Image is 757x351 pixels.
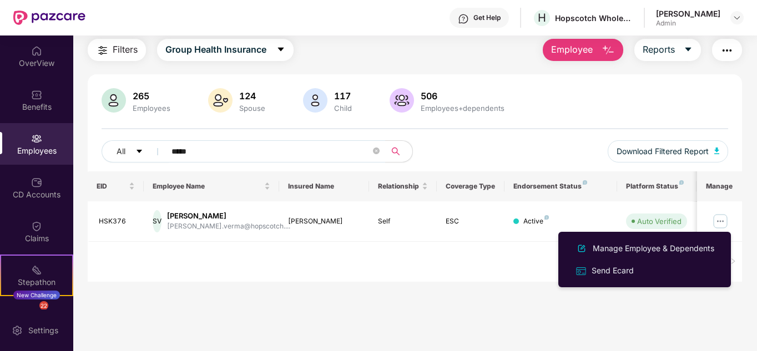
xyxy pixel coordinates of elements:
span: H [538,11,546,24]
div: [PERSON_NAME] [167,211,290,221]
span: caret-down [135,147,143,156]
img: manageButton [711,212,729,230]
img: svg+xml;base64,PHN2ZyB4bWxucz0iaHR0cDovL3d3dy53My5vcmcvMjAwMC9zdmciIHdpZHRoPSIxNiIgaGVpZ2h0PSIxNi... [575,265,587,277]
img: svg+xml;base64,PHN2ZyBpZD0iRHJvcGRvd24tMzJ4MzIiIHhtbG5zPSJodHRwOi8vd3d3LnczLm9yZy8yMDAwL3N2ZyIgd2... [733,13,741,22]
img: svg+xml;base64,PHN2ZyBpZD0iRW5kb3JzZW1lbnRzIiB4bWxucz0iaHR0cDovL3d3dy53My5vcmcvMjAwMC9zdmciIHdpZH... [31,308,42,319]
span: right [730,258,736,264]
div: Settings [25,325,62,336]
button: Reportscaret-down [634,39,701,61]
span: Download Filtered Report [617,145,709,157]
div: 22 [39,301,48,310]
img: svg+xml;base64,PHN2ZyBpZD0iU2V0dGluZy0yMHgyMCIgeG1sbnM9Imh0dHA6Ly93d3cudzMub3JnLzIwMDAvc3ZnIiB3aW... [12,325,23,336]
div: Hopscotch Wholesale Trading Private Limited [555,13,633,23]
span: Reports [643,43,675,57]
img: svg+xml;base64,PHN2ZyB4bWxucz0iaHR0cDovL3d3dy53My5vcmcvMjAwMC9zdmciIHdpZHRoPSI4IiBoZWlnaHQ9IjgiIH... [583,180,587,185]
span: search [385,147,407,156]
div: [PERSON_NAME] [656,8,720,19]
div: [PERSON_NAME] [288,216,361,227]
span: close-circle [373,147,380,154]
img: svg+xml;base64,PHN2ZyB4bWxucz0iaHR0cDovL3d3dy53My5vcmcvMjAwMC9zdmciIHhtbG5zOnhsaW5rPSJodHRwOi8vd3... [575,242,588,255]
img: svg+xml;base64,PHN2ZyB4bWxucz0iaHR0cDovL3d3dy53My5vcmcvMjAwMC9zdmciIHdpZHRoPSI4IiBoZWlnaHQ9IjgiIH... [544,215,549,220]
button: right [724,253,742,271]
div: Employees+dependents [418,104,507,113]
img: svg+xml;base64,PHN2ZyB4bWxucz0iaHR0cDovL3d3dy53My5vcmcvMjAwMC9zdmciIHhtbG5zOnhsaW5rPSJodHRwOi8vd3... [208,88,233,113]
span: Group Health Insurance [165,43,266,57]
div: Child [332,104,354,113]
div: Self [378,216,428,227]
div: Get Help [473,13,501,22]
img: svg+xml;base64,PHN2ZyB4bWxucz0iaHR0cDovL3d3dy53My5vcmcvMjAwMC9zdmciIHhtbG5zOnhsaW5rPSJodHRwOi8vd3... [714,147,720,154]
img: svg+xml;base64,PHN2ZyBpZD0iQmVuZWZpdHMiIHhtbG5zPSJodHRwOi8vd3d3LnczLm9yZy8yMDAwL3N2ZyIgd2lkdGg9Ij... [31,89,42,100]
div: 117 [332,90,354,101]
th: Coverage Type [437,171,504,201]
img: svg+xml;base64,PHN2ZyB4bWxucz0iaHR0cDovL3d3dy53My5vcmcvMjAwMC9zdmciIHdpZHRoPSIyNCIgaGVpZ2h0PSIyNC... [96,44,109,57]
div: Endorsement Status [513,182,608,191]
img: svg+xml;base64,PHN2ZyB4bWxucz0iaHR0cDovL3d3dy53My5vcmcvMjAwMC9zdmciIHdpZHRoPSIyMSIgaGVpZ2h0PSIyMC... [31,264,42,276]
img: svg+xml;base64,PHN2ZyBpZD0iQ2xhaW0iIHhtbG5zPSJodHRwOi8vd3d3LnczLm9yZy8yMDAwL3N2ZyIgd2lkdGg9IjIwIi... [31,221,42,232]
th: Employee Name [144,171,279,201]
div: Platform Status [626,182,687,191]
button: search [385,140,413,162]
img: svg+xml;base64,PHN2ZyBpZD0iSGVscC0zMngzMiIgeG1sbnM9Imh0dHA6Ly93d3cudzMub3JnLzIwMDAvc3ZnIiB3aWR0aD... [458,13,469,24]
button: Group Health Insurancecaret-down [157,39,294,61]
img: svg+xml;base64,PHN2ZyBpZD0iQ0RfQWNjb3VudHMiIGRhdGEtbmFtZT0iQ0QgQWNjb3VudHMiIHhtbG5zPSJodHRwOi8vd3... [31,177,42,188]
div: Auto Verified [637,216,682,227]
button: Filters [88,39,146,61]
span: Employee [551,43,593,57]
th: Relationship [369,171,437,201]
div: Active [523,216,549,227]
div: New Challenge [13,291,60,299]
div: 265 [130,90,173,101]
div: [PERSON_NAME].verma@hopscotch.... [167,221,290,232]
span: Employee Name [153,182,262,191]
span: EID [97,182,127,191]
span: All [117,145,125,157]
span: caret-down [684,45,693,55]
div: SV [153,210,162,232]
div: Employees [130,104,173,113]
span: close-circle [373,146,380,157]
img: svg+xml;base64,PHN2ZyB4bWxucz0iaHR0cDovL3d3dy53My5vcmcvMjAwMC9zdmciIHhtbG5zOnhsaW5rPSJodHRwOi8vd3... [102,88,126,113]
button: Allcaret-down [102,140,169,162]
div: 506 [418,90,507,101]
div: 124 [237,90,268,101]
img: svg+xml;base64,PHN2ZyB4bWxucz0iaHR0cDovL3d3dy53My5vcmcvMjAwMC9zdmciIHdpZHRoPSI4IiBoZWlnaHQ9IjgiIH... [679,180,684,185]
div: Stepathon [1,277,72,288]
img: svg+xml;base64,PHN2ZyBpZD0iRW1wbG95ZWVzIiB4bWxucz0iaHR0cDovL3d3dy53My5vcmcvMjAwMC9zdmciIHdpZHRoPS... [31,133,42,144]
th: Insured Name [279,171,370,201]
div: Manage Employee & Dependents [591,242,716,255]
button: Employee [543,39,623,61]
img: svg+xml;base64,PHN2ZyB4bWxucz0iaHR0cDovL3d3dy53My5vcmcvMjAwMC9zdmciIHhtbG5zOnhsaW5rPSJodHRwOi8vd3... [303,88,327,113]
span: caret-down [276,45,285,55]
div: Send Ecard [589,264,636,277]
img: svg+xml;base64,PHN2ZyBpZD0iSG9tZSIgeG1sbnM9Imh0dHA6Ly93d3cudzMub3JnLzIwMDAvc3ZnIiB3aWR0aD0iMjAiIG... [31,45,42,57]
div: Spouse [237,104,268,113]
img: New Pazcare Logo [13,11,85,25]
button: Download Filtered Report [608,140,729,162]
div: HSK376 [99,216,135,227]
div: ESC [446,216,496,227]
span: Filters [113,43,138,57]
li: Next Page [724,253,742,271]
img: svg+xml;base64,PHN2ZyB4bWxucz0iaHR0cDovL3d3dy53My5vcmcvMjAwMC9zdmciIHdpZHRoPSIyNCIgaGVpZ2h0PSIyNC... [720,44,734,57]
th: EID [88,171,144,201]
div: Admin [656,19,720,28]
img: svg+xml;base64,PHN2ZyB4bWxucz0iaHR0cDovL3d3dy53My5vcmcvMjAwMC9zdmciIHhtbG5zOnhsaW5rPSJodHRwOi8vd3... [602,44,615,57]
th: Manage [697,171,742,201]
span: Relationship [378,182,420,191]
img: svg+xml;base64,PHN2ZyB4bWxucz0iaHR0cDovL3d3dy53My5vcmcvMjAwMC9zdmciIHhtbG5zOnhsaW5rPSJodHRwOi8vd3... [390,88,414,113]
